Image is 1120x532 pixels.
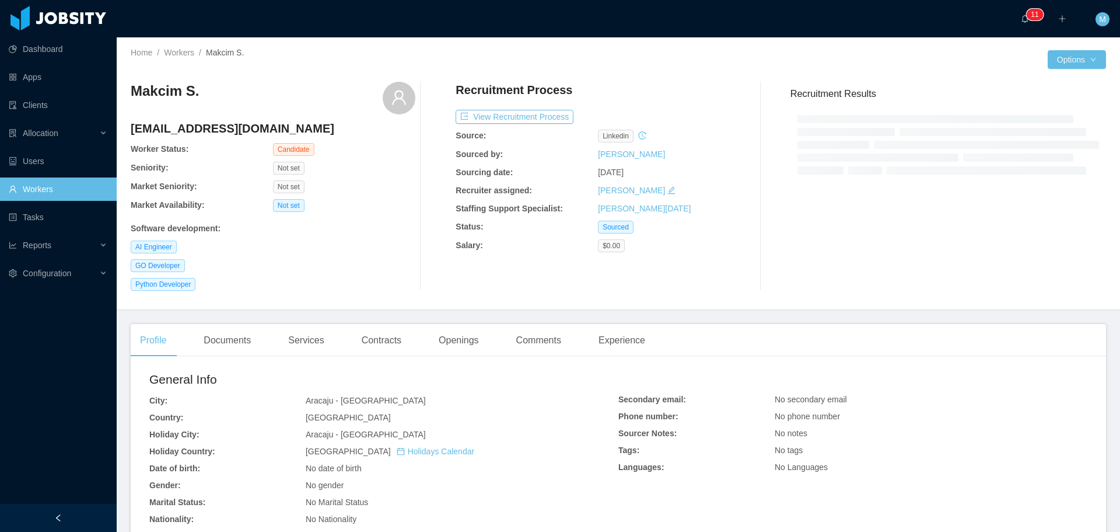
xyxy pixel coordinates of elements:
[456,110,573,124] button: icon: exportView Recruitment Process
[1026,9,1043,20] sup: 11
[638,131,646,140] i: icon: history
[131,48,152,57] a: Home
[149,514,194,524] b: Nationality:
[456,168,513,177] b: Sourcing date:
[199,48,201,57] span: /
[618,463,664,472] b: Languages:
[131,224,220,233] b: Software development :
[306,498,368,507] span: No Marital Status
[131,200,205,210] b: Market Availability:
[131,324,176,357] div: Profile
[9,65,107,89] a: icon: appstoreApps
[456,82,572,98] h4: Recruitment Process
[1058,15,1066,23] i: icon: plus
[775,412,840,421] span: No phone number
[23,128,58,138] span: Allocation
[598,168,624,177] span: [DATE]
[589,324,654,357] div: Experience
[206,48,244,57] span: Makcim S.
[194,324,260,357] div: Documents
[456,112,573,121] a: icon: exportView Recruitment Process
[598,221,633,234] span: Sourced
[149,396,167,405] b: City:
[9,149,107,173] a: icon: robotUsers
[9,37,107,61] a: icon: pie-chartDashboard
[790,86,1106,101] h3: Recruitment Results
[429,324,488,357] div: Openings
[131,163,169,172] b: Seniority:
[618,395,686,404] b: Secondary email:
[273,180,304,193] span: Not set
[9,241,17,249] i: icon: line-chart
[1031,9,1035,20] p: 1
[149,464,200,473] b: Date of birth:
[273,199,304,212] span: Not set
[131,144,188,154] b: Worker Status:
[131,82,199,100] h3: Makcim S.
[149,498,205,507] b: Marital Status:
[456,149,503,159] b: Sourced by:
[9,93,107,117] a: icon: auditClients
[23,269,71,278] span: Configuration
[306,514,356,524] span: No Nationality
[775,444,1087,457] div: No tags
[456,241,483,250] b: Salary:
[9,129,17,137] i: icon: solution
[667,186,675,194] i: icon: edit
[618,446,639,455] b: Tags:
[391,89,407,106] i: icon: user
[149,447,215,456] b: Holiday Country:
[598,186,665,195] a: [PERSON_NAME]
[456,204,563,213] b: Staffing Support Specialist:
[149,430,199,439] b: Holiday City:
[131,278,195,291] span: Python Developer
[456,186,532,195] b: Recruiter assigned:
[9,178,107,201] a: icon: userWorkers
[131,259,185,272] span: GO Developer
[618,429,677,438] b: Sourcer Notes:
[1035,9,1039,20] p: 1
[149,370,618,389] h2: General Info
[456,131,486,140] b: Source:
[306,413,391,422] span: [GEOGRAPHIC_DATA]
[279,324,333,357] div: Services
[164,48,194,57] a: Workers
[775,429,807,438] span: No notes
[775,395,847,404] span: No secondary email
[9,269,17,277] i: icon: setting
[273,143,314,156] span: Candidate
[273,162,304,175] span: Not set
[306,447,474,456] span: [GEOGRAPHIC_DATA]
[598,149,665,159] a: [PERSON_NAME]
[397,447,474,456] a: icon: calendarHolidays Calendar
[306,396,426,405] span: Aracaju - [GEOGRAPHIC_DATA]
[1099,12,1106,26] span: M
[306,430,426,439] span: Aracaju - [GEOGRAPHIC_DATA]
[352,324,411,357] div: Contracts
[598,239,625,252] span: $0.00
[456,222,483,231] b: Status:
[507,324,570,357] div: Comments
[23,241,51,250] span: Reports
[1021,15,1029,23] i: icon: bell
[149,481,181,490] b: Gender:
[1048,50,1106,69] button: Optionsicon: down
[775,463,828,472] span: No Languages
[9,206,107,229] a: icon: profileTasks
[157,48,159,57] span: /
[306,481,344,490] span: No gender
[131,241,177,253] span: AI Engineer
[397,447,405,455] i: icon: calendar
[131,120,415,137] h4: [EMAIL_ADDRESS][DOMAIN_NAME]
[149,413,183,422] b: Country:
[131,182,197,191] b: Market Seniority:
[598,204,691,213] a: [PERSON_NAME][DATE]
[618,412,678,421] b: Phone number:
[306,464,362,473] span: No date of birth
[598,130,633,142] span: linkedin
